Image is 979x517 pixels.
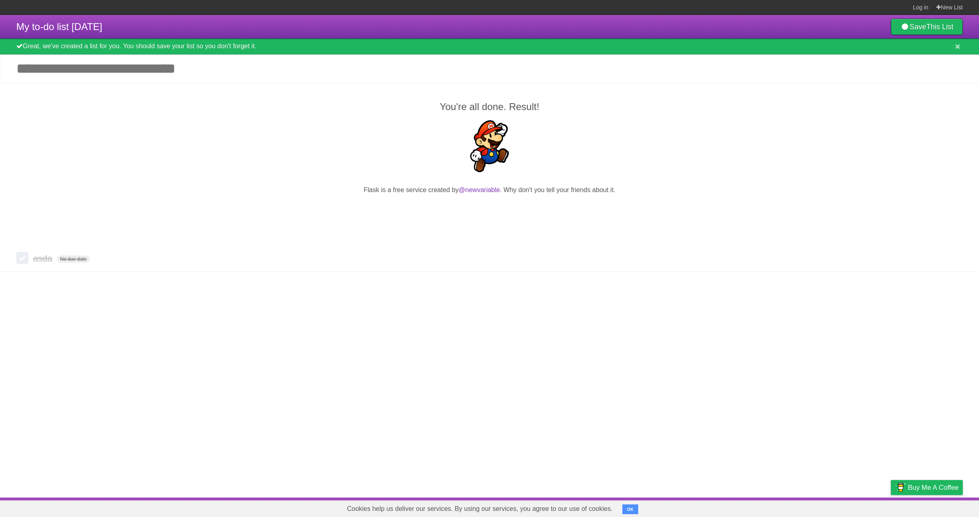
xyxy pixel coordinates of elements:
p: Flask is a free service created by . Why don't you tell your friends about it. [16,185,963,195]
a: Privacy [880,500,901,515]
a: About [783,500,800,515]
button: OK [622,504,638,514]
b: This List [926,23,953,31]
a: @newvariable [459,186,500,193]
a: Developers [810,500,843,515]
a: Terms [853,500,871,515]
span: Buy me a coffee [908,480,959,495]
iframe: X Post Button [475,205,504,216]
span: No due date [57,255,90,263]
span: Cookies help us deliver our services. By using our services, you agree to our use of cookies. [339,501,621,517]
img: Super Mario [464,120,515,172]
a: Suggest a feature [912,500,963,515]
span: My to-do list [DATE] [16,21,102,32]
a: SaveThis List [891,19,963,35]
span: asda [33,253,54,264]
h2: You're all done. Result! [16,100,963,114]
label: Done [16,252,28,264]
a: Buy me a coffee [891,480,963,495]
img: Buy me a coffee [895,480,906,494]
